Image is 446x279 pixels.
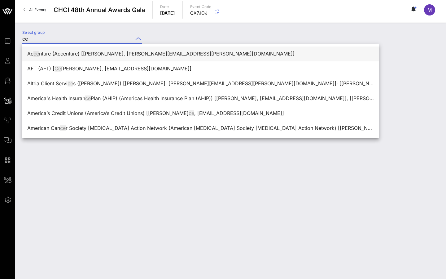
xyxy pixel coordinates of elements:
label: Select group [22,30,45,35]
a: All Events [20,5,50,15]
p: Date [160,4,175,10]
span: ce [189,110,194,116]
p: [DATE] [160,10,175,16]
div: Altria Client Servi s ([PERSON_NAME]) [[PERSON_NAME], [PERSON_NAME][EMAIL_ADDRESS][PERSON_NAME][D... [27,81,374,86]
div: American Can r Society [MEDICAL_DATA] Action Network (American [MEDICAL_DATA] Society [MEDICAL_DA... [27,125,374,131]
span: ce [85,95,91,101]
span: ce [68,80,73,86]
span: ce [60,125,66,131]
span: ce [33,51,39,57]
div: M [424,4,435,15]
span: Ce [55,65,61,72]
div: America’s Credit Unions (America’s Credit Unions) [[PERSON_NAME] , [EMAIL_ADDRESS][DOMAIN_NAME]] [27,110,374,116]
span: M [427,7,432,13]
span: CHCI 48th Annual Awards Gala [54,5,145,15]
p: QX7JOJ [190,10,212,16]
p: Event Code [190,4,212,10]
div: Ac nture (Accenture) [[PERSON_NAME], [PERSON_NAME][EMAIL_ADDRESS][PERSON_NAME][DOMAIN_NAME]] [27,51,374,57]
span: All Events [29,7,46,12]
div: America's Health Insuran Plan (AHIP) (Americas Health Insurance Plan (AHIP)) [[PERSON_NAME], [EMA... [27,95,374,101]
div: AFT (AFT) [ [PERSON_NAME], [EMAIL_ADDRESS][DOMAIN_NAME]] [27,66,374,72]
